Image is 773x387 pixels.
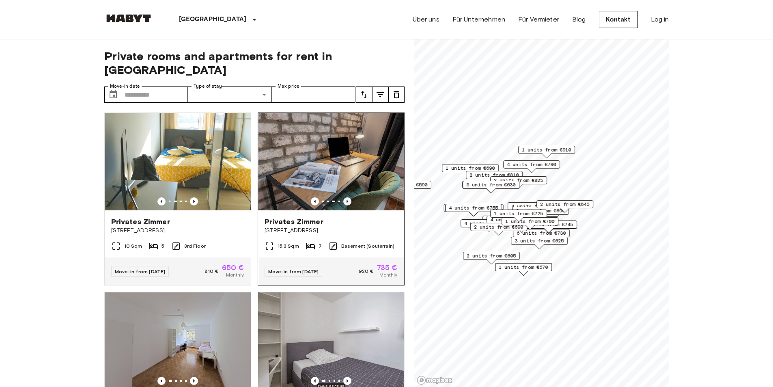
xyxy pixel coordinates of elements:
[495,263,552,276] div: Map marker
[104,14,153,22] img: Habyt
[515,237,564,244] span: 3 units from €625
[341,242,394,250] span: Basement (Souterrain)
[343,197,351,205] button: Previous image
[161,242,164,250] span: 5
[372,86,388,103] button: tune
[184,242,206,250] span: 3rd Floor
[190,377,198,385] button: Previous image
[379,271,397,279] span: Monthly
[105,86,121,103] button: Choose date
[495,263,552,275] div: Map marker
[520,221,577,233] div: Map marker
[507,161,556,168] span: 4 units from €790
[572,15,586,24] a: Blog
[111,227,244,235] span: [STREET_ADDRESS]
[524,221,573,228] span: 3 units from €745
[487,216,543,228] div: Map marker
[115,268,166,275] span: Move-in from [DATE]
[490,210,547,222] div: Map marker
[110,83,140,90] label: Move-in date
[511,237,568,249] div: Map marker
[466,171,523,184] div: Map marker
[278,83,299,90] label: Max price
[508,202,564,215] div: Map marker
[512,207,569,219] div: Map marker
[503,160,560,173] div: Map marker
[205,268,219,275] span: 810 €
[157,197,166,205] button: Previous image
[124,242,142,250] span: 10 Sqm
[536,200,593,213] div: Map marker
[157,377,166,385] button: Previous image
[516,207,565,214] span: 6 units from €690
[452,15,505,24] a: Für Unternehmen
[513,229,570,242] div: Map marker
[505,218,555,225] span: 1 units from €700
[226,271,244,279] span: Monthly
[378,181,428,188] span: 3 units from €590
[499,264,548,271] span: 1 units from €570
[466,181,516,188] span: 3 units from €630
[258,113,404,210] img: Marketing picture of unit DE-02-004-006-05HF
[540,201,590,208] span: 2 units from €645
[311,197,319,205] button: Previous image
[467,252,516,259] span: 2 units from €605
[194,83,222,90] label: Type of stay
[474,223,523,231] span: 2 units from €690
[470,223,527,236] div: Map marker
[190,197,198,205] button: Previous image
[104,49,405,77] span: Private rooms and apartments for rent in [GEOGRAPHIC_DATA]
[179,15,247,24] p: [GEOGRAPHIC_DATA]
[599,11,638,28] a: Kontakt
[278,242,299,250] span: 15.3 Sqm
[356,86,372,103] button: tune
[506,209,555,216] span: 5 units from €715
[463,252,520,264] div: Map marker
[518,146,575,158] div: Map marker
[494,177,543,184] span: 2 units from €825
[502,217,558,230] div: Map marker
[265,217,323,227] span: Privates Zimmer
[449,204,498,212] span: 4 units from €755
[444,204,503,216] div: Map marker
[268,268,319,275] span: Move-in from [DATE]
[463,181,519,193] div: Map marker
[319,242,322,250] span: 7
[105,113,251,210] img: Marketing picture of unit DE-02-011-001-01HF
[104,112,251,285] a: Previous imagePrevious imagePrivates Zimmer[STREET_ADDRESS]10 Sqm53rd FloorMove-in from [DATE]810...
[359,268,374,275] span: 920 €
[442,164,499,177] div: Map marker
[222,264,244,271] span: 650 €
[494,210,543,217] span: 1 units from €725
[469,171,519,179] span: 2 units from €810
[518,15,559,24] a: Für Vermieter
[413,15,439,24] a: Über uns
[490,176,547,189] div: Map marker
[375,181,431,193] div: Map marker
[111,217,170,227] span: Privates Zimmer
[446,164,495,172] span: 1 units from €690
[461,219,517,232] div: Map marker
[377,264,398,271] span: 735 €
[651,15,669,24] a: Log in
[522,146,571,154] span: 1 units from €910
[417,376,452,385] a: Mapbox logo
[258,112,405,285] a: Previous imagePrevious imagePrivates Zimmer[STREET_ADDRESS]15.3 Sqm7Basement (Souterrain)Move-in ...
[311,377,319,385] button: Previous image
[265,227,398,235] span: [STREET_ADDRESS]
[511,203,561,210] span: 4 units from €800
[445,204,502,216] div: Map marker
[464,220,514,227] span: 4 units from €785
[343,377,351,385] button: Previous image
[388,86,405,103] button: tune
